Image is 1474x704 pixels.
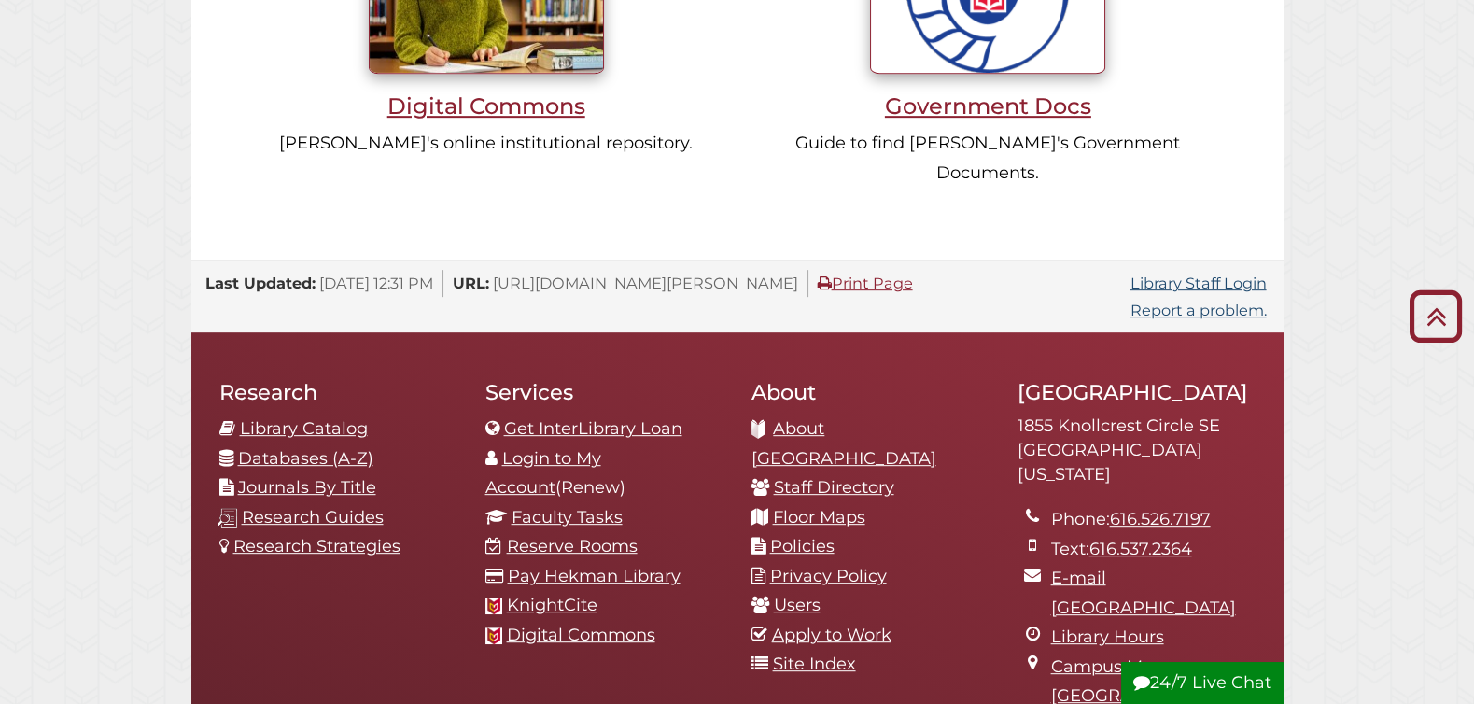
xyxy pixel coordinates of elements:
a: Get InterLibrary Loan [504,418,682,439]
a: 616.537.2364 [1089,539,1192,559]
li: Phone: [1051,505,1256,535]
li: Text: [1051,535,1256,565]
span: [DATE] 12:31 PM [319,274,433,292]
a: Databases (A-Z) [238,448,373,469]
a: KnightCite [507,595,597,615]
a: 616.526.7197 [1110,509,1211,529]
a: Staff Directory [774,477,894,498]
span: Last Updated: [205,274,316,292]
li: (Renew) [485,444,723,503]
a: Library Catalog [240,418,368,439]
a: Faculty Tasks [512,507,623,528]
a: Floor Maps [773,507,865,528]
a: Research Strategies [233,536,400,556]
i: Print Page [818,275,832,290]
h2: Research [219,379,457,405]
a: Research Guides [242,507,384,528]
span: [URL][DOMAIN_NAME][PERSON_NAME] [493,274,798,292]
h3: Government Docs [766,92,1209,120]
a: Back to Top [1402,301,1469,331]
a: Print Page [818,274,913,292]
h2: About [751,379,990,405]
a: Policies [770,536,835,556]
a: E-mail [GEOGRAPHIC_DATA] [1051,568,1236,618]
a: Privacy Policy [770,566,887,586]
a: Users [774,595,821,615]
address: 1855 Knollcrest Circle SE [GEOGRAPHIC_DATA][US_STATE] [1018,415,1256,486]
h2: Services [485,379,723,405]
p: Guide to find [PERSON_NAME]'s Government Documents. [766,129,1209,188]
a: About [GEOGRAPHIC_DATA] [751,418,936,469]
a: Site Index [773,654,856,674]
a: Digital Commons [507,625,655,645]
a: Journals By Title [238,477,376,498]
img: Calvin favicon logo [485,627,502,644]
img: Calvin favicon logo [485,598,502,614]
h3: Digital Commons [264,92,707,120]
h2: [GEOGRAPHIC_DATA] [1018,379,1256,405]
a: Reserve Rooms [507,536,638,556]
a: Library Hours [1051,627,1164,647]
p: [PERSON_NAME]'s online institutional repository. [264,129,707,159]
span: URL: [453,274,489,292]
a: Apply to Work [772,625,891,645]
img: research-guides-icon-white_37x37.png [218,508,237,528]
a: Report a problem. [1130,301,1267,319]
a: Login to My Account [485,448,601,499]
a: Pay Hekman Library [508,566,681,586]
a: Library Staff Login [1130,274,1267,292]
